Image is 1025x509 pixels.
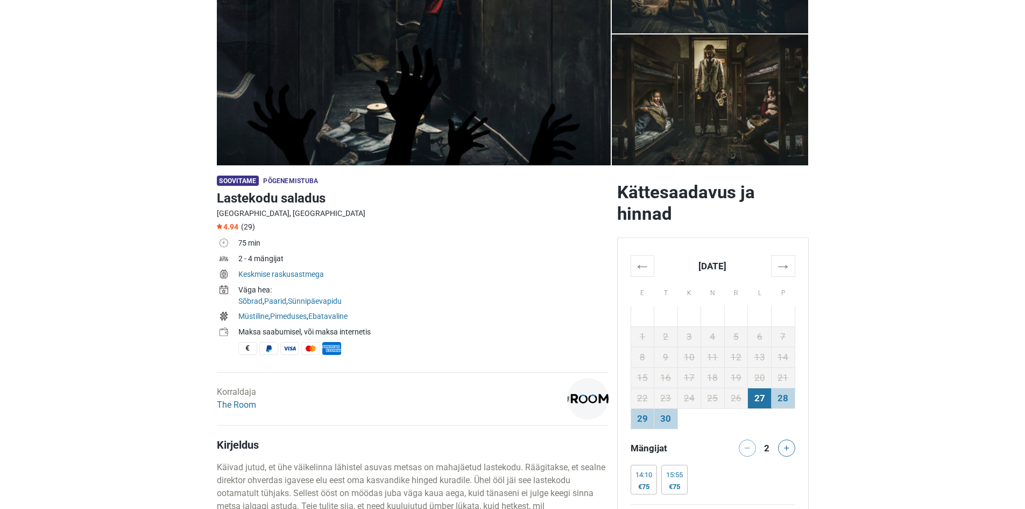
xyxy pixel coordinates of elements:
td: 15 [631,367,654,388]
div: €75 [666,483,683,491]
h1: Lastekodu saladus [217,189,609,208]
th: → [771,255,795,276]
td: 23 [654,388,678,408]
a: The Room [217,400,256,410]
td: 20 [748,367,772,388]
td: , , [238,310,609,325]
td: 26 [724,388,748,408]
th: P [771,276,795,306]
td: 4 [701,326,725,347]
td: 21 [771,367,795,388]
td: 29 [631,408,654,429]
div: €75 [635,483,652,491]
a: Pimeduses [270,312,307,320]
td: , , [238,283,609,310]
td: 25 [701,388,725,408]
div: 14:10 [635,471,652,479]
th: ← [631,255,654,276]
td: 1 [631,326,654,347]
th: R [724,276,748,306]
td: 28 [771,388,795,408]
td: 3 [677,326,701,347]
td: 9 [654,347,678,367]
th: K [677,276,701,306]
div: [GEOGRAPHIC_DATA], [GEOGRAPHIC_DATA] [217,208,609,219]
td: 19 [724,367,748,388]
th: N [701,276,725,306]
h4: Kirjeldus [217,438,609,451]
a: Ebatavaline [308,312,348,320]
th: [DATE] [654,255,772,276]
span: MasterCard [301,342,320,355]
a: Sõbrad [238,297,263,305]
td: 2 [654,326,678,347]
a: Lastekodu saladus photo 4 [612,34,809,165]
td: 18 [701,367,725,388]
span: Soovitame [217,176,259,186]
span: Visa [280,342,299,355]
div: 15:55 [666,471,683,479]
div: Mängijat [626,440,713,457]
td: 2 - 4 mängijat [238,252,609,268]
td: 7 [771,326,795,347]
div: Korraldaja [217,386,256,412]
div: Maksa saabumisel, või maksa internetis [238,326,609,338]
a: Müstiline [238,312,268,320]
h2: Kättesaadavus ja hinnad [617,182,809,225]
td: 11 [701,347,725,367]
td: 5 [724,326,748,347]
td: 10 [677,347,701,367]
th: T [654,276,678,306]
th: L [748,276,772,306]
td: 30 [654,408,678,429]
a: Keskmise raskusastmega [238,270,324,278]
th: E [631,276,654,306]
td: 24 [677,388,701,408]
td: 22 [631,388,654,408]
span: (29) [241,222,255,231]
img: Lastekodu saladus photo 5 [612,34,809,165]
img: Star [217,224,222,229]
a: Paarid [264,297,286,305]
td: 12 [724,347,748,367]
span: Sularaha [238,342,257,355]
td: 27 [748,388,772,408]
div: 2 [760,440,773,455]
td: 6 [748,326,772,347]
td: 8 [631,347,654,367]
span: Põgenemistuba [263,177,318,185]
span: American Express [322,342,341,355]
img: 1c9ac0159c94d8d0l.png [567,378,609,420]
td: 16 [654,367,678,388]
td: 17 [677,367,701,388]
td: 14 [771,347,795,367]
span: 4.94 [217,222,238,231]
td: 13 [748,347,772,367]
a: Sünnipäevapidu [288,297,342,305]
td: 75 min [238,236,609,252]
div: Väga hea: [238,284,609,296]
span: PayPal [259,342,278,355]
